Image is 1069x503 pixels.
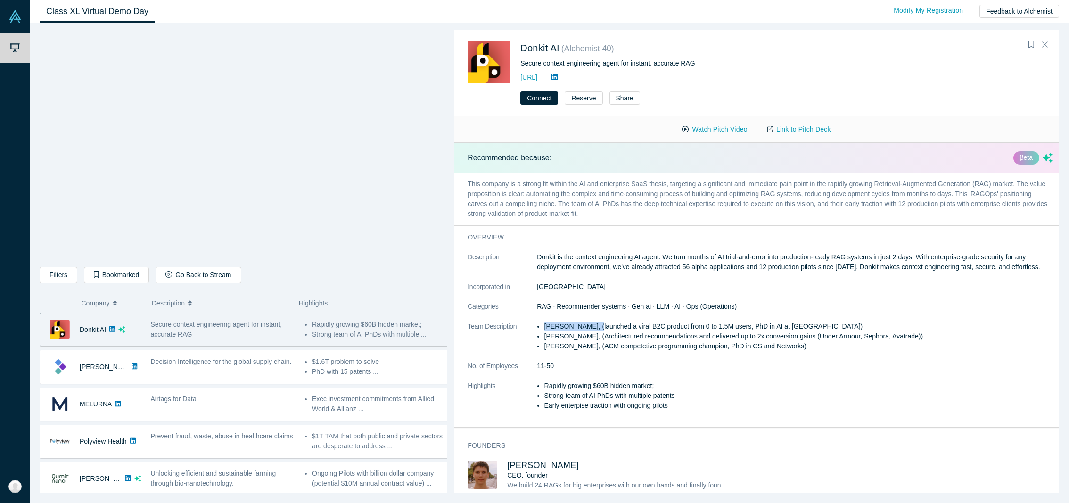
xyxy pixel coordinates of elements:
span: Description [152,293,185,313]
img: Alchemist Vault Logo [8,10,22,23]
li: Early enterpise traction with ongoing pilots [544,401,1053,411]
svg: dsa ai sparkles [118,326,125,333]
div: βeta [1013,151,1040,165]
button: Feedback to Alchemist [979,5,1059,18]
li: $1.6T problem to solve [312,357,449,367]
button: Bookmarked [84,267,149,283]
dt: Description [468,252,537,282]
span: RAG · Recommender systems · Gen ai · LLM · AI · Ops (Operations) [537,303,737,310]
button: Go Back to Stream [156,267,241,283]
img: Polyview Health's Logo [50,431,70,451]
li: $1T TAM that both public and private sectors are desperate to address ... [312,431,449,451]
p: Donkit is the context engineering AI agent. We turn months of AI trial-and-error into production-... [537,252,1053,272]
a: [PERSON_NAME] [507,461,579,470]
svg: dsa ai sparkles [1043,153,1053,163]
dt: Team Description [468,322,537,361]
a: Donkit AI [520,43,559,53]
h3: overview [468,232,1039,242]
dt: No. of Employees [468,361,537,381]
img: Tina Cho's Account [8,480,22,493]
img: Donkit AI's Logo [468,41,510,83]
button: Filters [40,267,77,283]
button: Share [609,91,640,105]
a: Modify My Registration [884,2,973,19]
a: Polyview Health [80,437,127,445]
img: Kimaru AI's Logo [50,357,70,377]
a: [PERSON_NAME] [80,363,134,371]
button: Close [1038,37,1052,52]
small: ( Alchemist 40 ) [561,44,614,53]
button: Description [152,293,289,313]
span: Highlights [299,299,328,307]
li: Rapidly growing $60B hidden market; [544,381,1053,391]
li: Exec investment commitments from Allied World & Allianz ... [312,394,449,414]
button: Bookmark [1025,38,1038,51]
span: CEO, founder [507,471,548,479]
span: Decision Intelligence for the global supply chain. [151,358,292,365]
button: Company [82,293,142,313]
dt: Categories [468,302,537,322]
li: [PERSON_NAME], (ACM competetive programming champion, PhD in CS and Networks) [544,341,1053,351]
span: Airtags for Data [151,395,197,403]
a: [URL] [520,74,537,81]
li: PhD with 15 patents ... [312,367,449,377]
span: Company [82,293,110,313]
span: Secure context engineering agent for instant, accurate RAG [151,321,282,338]
li: Strong team of AI PhDs with multiple ... [312,330,449,339]
svg: dsa ai sparkles [134,475,141,482]
a: Link to Pitch Deck [757,121,841,138]
iframe: Donkit [40,31,447,260]
img: Donkit AI's Logo [50,320,70,339]
li: [PERSON_NAME], (launched a viral B2C product from 0 to 1.5M users, PhD in AI at [GEOGRAPHIC_DATA]) [544,322,1053,331]
h3: Founders [468,441,1039,451]
a: Donkit AI [80,326,106,333]
a: Class XL Virtual Demo Day [40,0,155,23]
a: [PERSON_NAME] [80,475,134,482]
li: [PERSON_NAME], (Architectured recommendations and delivered up to 2x conversion gains (Under Armo... [544,331,1053,341]
span: Unlocking efficient and sustainable farming through bio-nanotechnology. [151,470,276,487]
img: Qumir Nano's Logo [50,469,70,488]
li: Rapidly growing $60B hidden market; [312,320,449,330]
dd: [GEOGRAPHIC_DATA] [537,282,1053,292]
span: We build 24 RAGs for big enterprises with our own hands and finally found a way how to build an A... [507,481,926,489]
button: Connect [520,91,558,105]
dt: Incorporated in [468,282,537,302]
span: Prevent fraud, waste, abuse in healthcare claims [151,432,293,440]
dd: 11-50 [537,361,1053,371]
button: Watch Pitch Video [672,121,757,138]
img: Mikhail Baklanov's Profile Image [468,461,497,489]
li: Strong team of AI PhDs with multiple patents [544,391,1053,401]
img: MELURNA's Logo [50,394,70,414]
dt: Highlights [468,381,537,421]
button: Reserve [565,91,602,105]
li: Ongoing Pilots with billion dollar company (potential $10M annual contract value) ... [312,469,449,488]
div: Secure context engineering agent for instant, accurate RAG [520,58,835,68]
p: Recommended because: [468,152,551,164]
p: This company is a strong fit within the AI and enterprise SaaS thesis, targeting a significant an... [454,173,1066,225]
a: MELURNA [80,400,112,408]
